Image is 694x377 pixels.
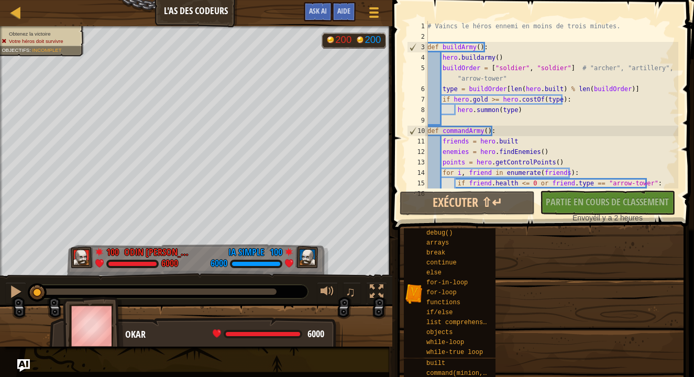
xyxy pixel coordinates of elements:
div: 14 [407,168,428,178]
span: for-in-loop [426,279,468,286]
div: IA simple [228,246,265,259]
img: thang_avatar_frame.png [295,247,318,269]
span: Obtenez la victoire [9,31,51,37]
span: built [426,360,445,367]
div: 13 [407,157,428,168]
li: Votre héros doit survivre [2,38,78,45]
div: 10 [407,126,428,136]
span: continue [426,259,457,267]
div: 1 [407,21,428,31]
button: Basculer en plein écran [366,282,387,304]
div: 2 [407,31,428,42]
div: 7 [407,94,428,105]
span: list comprehensions [426,319,498,326]
div: 12 [407,147,428,157]
div: 15 [407,178,428,188]
div: Okar [125,328,332,341]
span: Envoyé [572,214,597,222]
button: Ask AI [17,359,30,372]
span: arrays [426,239,449,247]
li: Obtenez la victoire [2,31,78,38]
span: while-true loop [426,349,483,356]
div: 200 [335,35,351,45]
span: else [426,269,442,276]
span: 6000 [307,327,324,340]
div: 6000 [211,259,227,269]
div: 11 [407,136,428,147]
div: Team 'ogres' has 200 gold. Team 'humans' has 200 gold. [322,32,386,49]
span: break [426,249,445,257]
div: 16 [407,188,428,199]
span: Votre héros doit survivre [9,38,63,44]
button: Exécuter ⇧↵ [400,191,535,215]
span: objects [426,329,453,336]
img: thang_avatar_frame.png [63,297,124,355]
span: Incomplet [32,48,62,53]
span: command(minion, method, arg1, arg2) [426,370,558,377]
div: 6 [407,84,428,94]
button: Afficher le menu [361,2,387,27]
span: while-loop [426,339,464,346]
div: 3 [407,42,428,52]
button: ♫ [343,282,361,304]
img: thang_avatar_frame.png [71,247,94,269]
button: Ajuster le volume [317,282,338,304]
span: Aide [337,6,350,16]
button: Ask AI [304,2,332,21]
div: Odin [PERSON_NAME] [124,246,192,259]
span: for-loop [426,289,457,296]
span: functions [426,299,460,306]
div: health: 6000 / 6000 [213,329,324,339]
div: il y a 2 heures [545,213,670,223]
span: : [29,48,32,53]
img: portrait.png [404,284,424,304]
div: 5 [407,63,428,84]
span: if/else [426,309,453,316]
span: Objectifs [2,48,29,53]
span: debug() [426,229,453,237]
span: ♫ [345,284,356,300]
button: Ctrl + P: Pause [5,282,26,304]
div: 200 [365,35,381,45]
div: 100 [106,246,119,255]
div: 9 [407,115,428,126]
div: 6000 [161,259,178,269]
div: 100 [270,246,282,255]
div: 8 [407,105,428,115]
div: 4 [407,52,428,63]
span: Ask AI [309,6,327,16]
